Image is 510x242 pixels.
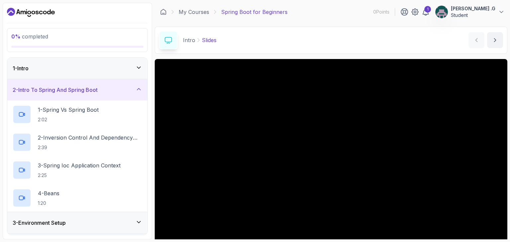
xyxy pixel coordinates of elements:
p: Intro [183,36,195,44]
button: 3-Spring Ioc Application Context2:25 [13,161,142,179]
a: My Courses [179,8,209,16]
h3: 3 - Environment Setup [13,219,66,227]
img: user profile image [435,6,448,18]
button: 1-Spring Vs Spring Boot2:02 [13,105,142,124]
span: 0 % [11,33,21,40]
button: 1-Intro [7,58,147,79]
button: 2-Intro To Spring And Spring Boot [7,79,147,100]
a: 1 [422,8,430,16]
p: [PERSON_NAME] .G [451,5,495,12]
p: 2:02 [38,116,99,123]
p: 2 - Inversion Control And Dependency Injection [38,134,142,142]
div: 1 [424,6,431,13]
button: 2-Inversion Control And Dependency Injection2:39 [13,133,142,151]
p: 1 - Spring Vs Spring Boot [38,106,99,114]
button: next content [487,32,503,48]
p: Spring Boot for Beginners [221,8,288,16]
button: 4-Beans1:20 [13,189,142,207]
p: Student [451,12,495,19]
p: 1:20 [38,200,59,207]
button: 3-Environment Setup [7,212,147,233]
p: 0 Points [373,9,389,15]
h3: 1 - Intro [13,64,29,72]
p: 2:39 [38,144,142,151]
h3: 2 - Intro To Spring And Spring Boot [13,86,98,94]
span: completed [11,33,48,40]
a: Dashboard [7,7,55,18]
a: Dashboard [160,9,167,15]
button: previous content [468,32,484,48]
button: user profile image[PERSON_NAME] .GStudent [435,5,505,19]
p: 2:25 [38,172,121,179]
p: 4 - Beans [38,189,59,197]
p: 3 - Spring Ioc Application Context [38,161,121,169]
p: Slides [202,36,216,44]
